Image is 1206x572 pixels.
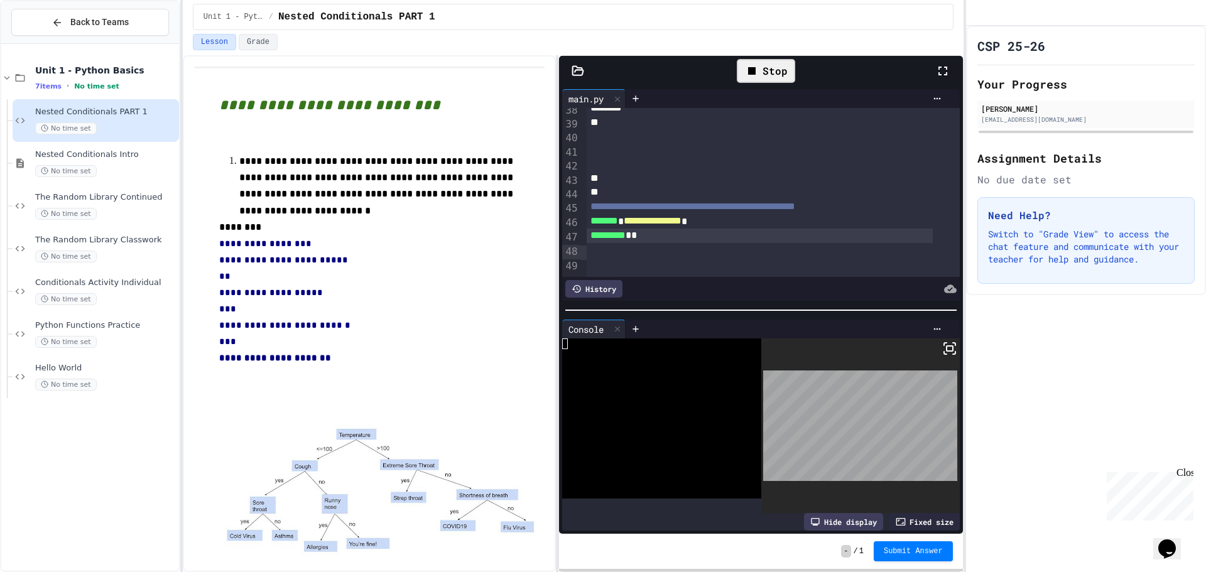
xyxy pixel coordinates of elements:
[5,5,87,80] div: Chat with us now!Close
[193,34,236,50] button: Lesson
[35,278,177,288] span: Conditionals Activity Individual
[562,92,610,105] div: main.py
[35,65,177,76] span: Unit 1 - Python Basics
[889,513,960,531] div: Fixed size
[35,363,177,374] span: Hello World
[977,149,1195,167] h2: Assignment Details
[35,122,97,134] span: No time set
[239,34,278,50] button: Grade
[884,546,943,556] span: Submit Answer
[562,216,579,230] div: 46
[35,107,177,117] span: Nested Conditionals PART 1
[562,159,579,173] div: 42
[841,545,850,558] span: -
[981,103,1191,114] div: [PERSON_NAME]
[562,104,579,117] div: 38
[35,149,177,160] span: Nested Conditionals Intro
[737,59,795,83] div: Stop
[269,12,273,22] span: /
[35,208,97,220] span: No time set
[35,293,97,305] span: No time set
[35,235,177,246] span: The Random Library Classwork
[35,320,177,331] span: Python Functions Practice
[977,37,1045,55] h1: CSP 25-26
[35,251,97,262] span: No time set
[981,115,1191,124] div: [EMAIL_ADDRESS][DOMAIN_NAME]
[1153,522,1193,559] iframe: chat widget
[859,546,864,556] span: 1
[278,9,435,24] span: Nested Conditionals PART 1
[35,165,97,177] span: No time set
[562,230,579,245] div: 47
[35,192,177,203] span: The Random Library Continued
[11,9,169,36] button: Back to Teams
[988,228,1184,266] p: Switch to "Grade View" to access the chat feature and communicate with your teacher for help and ...
[562,259,579,273] div: 49
[977,75,1195,93] h2: Your Progress
[562,146,579,159] div: 41
[74,82,119,90] span: No time set
[562,89,626,108] div: main.py
[977,172,1195,187] div: No due date set
[35,336,97,348] span: No time set
[874,541,953,561] button: Submit Answer
[562,202,579,215] div: 45
[988,208,1184,223] h3: Need Help?
[562,188,579,202] div: 44
[562,174,579,188] div: 43
[67,81,69,91] span: •
[35,379,97,391] span: No time set
[854,546,858,556] span: /
[562,131,579,145] div: 40
[35,82,62,90] span: 7 items
[562,320,626,338] div: Console
[562,245,579,259] div: 48
[562,323,610,336] div: Console
[565,280,622,298] div: History
[562,117,579,131] div: 39
[204,12,264,22] span: Unit 1 - Python Basics
[1102,467,1193,521] iframe: chat widget
[70,16,129,29] span: Back to Teams
[804,513,883,531] div: Hide display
